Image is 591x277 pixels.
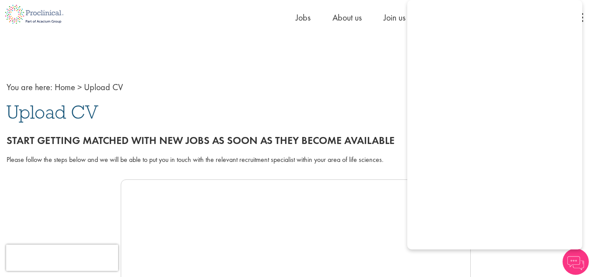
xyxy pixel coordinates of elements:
a: breadcrumb link [55,81,75,93]
a: About us [332,12,362,23]
div: Please follow the steps below and we will be able to put you in touch with the relevant recruitme... [7,155,584,165]
span: Upload CV [84,81,123,93]
iframe: reCAPTCHA [6,245,118,271]
h2: Start getting matched with new jobs as soon as they become available [7,135,584,146]
a: Join us [384,12,406,23]
a: Jobs [296,12,311,23]
span: You are here: [7,81,52,93]
img: Chatbot [563,249,589,275]
span: Upload CV [7,100,98,124]
span: > [77,81,82,93]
